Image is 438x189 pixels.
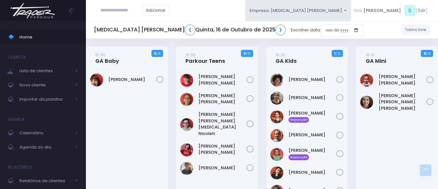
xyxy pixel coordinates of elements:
small: / 13 [336,52,340,56]
img: Alice Carrozza [90,73,103,86]
a: [PERSON_NAME] [PERSON_NAME] [198,73,246,86]
a: [PERSON_NAME] Reposição [289,147,337,160]
span: Importar da planilha [19,95,71,104]
img: Heloisa Frederico Mota [270,92,283,105]
strong: 5 [243,51,246,56]
h4: Clientes [8,51,26,64]
span: S [404,5,416,16]
span: Home [19,33,78,41]
img: Livia Baião Gomes [270,166,283,179]
img: Isabella Yamaguchi [270,110,283,123]
a: Treino livre [401,25,430,35]
div: Escolher data: [94,23,363,38]
h5: [MEDICAL_DATA] [PERSON_NAME] Quinta, 16 de Outubro de 2025 [94,25,286,35]
a: [PERSON_NAME] [289,169,337,176]
a: Sair [418,7,426,14]
img: Giulia Coelho Mariano [270,73,283,86]
span: Reposição [289,154,309,160]
a: [PERSON_NAME] [289,132,337,138]
span: Agenda do dia [19,143,71,151]
a: ❯ [276,25,286,35]
a: [PERSON_NAME] [PERSON_NAME][MEDICAL_DATA] Nicoleti [198,111,246,137]
strong: 8 [424,51,426,56]
a: 16:30GA Kids [276,51,297,64]
a: Adicionar [143,5,169,16]
img: Lucas figueiredo guedes [180,162,193,175]
a: [PERSON_NAME] Reposição [289,110,337,123]
a: 15:30GA Baby [95,51,119,64]
small: 16:30 [276,52,286,58]
img: Anna Helena Roque Silva [180,74,193,87]
small: 16:31 [366,52,374,58]
a: 16:30Parkour Teens [185,51,225,64]
img: Maria Cecília Menezes Rodrigues [360,74,373,87]
small: 16:30 [185,52,195,58]
a: [PERSON_NAME] [289,76,337,83]
a: [PERSON_NAME] [289,94,337,101]
img: Larissa Yamaguchi [270,148,283,161]
span: [PERSON_NAME] [363,7,401,14]
span: Olá, [354,7,362,14]
small: / 10 [246,52,250,56]
a: [PERSON_NAME] [PERSON_NAME] [379,73,427,86]
a: ❮ [185,25,195,35]
a: [PERSON_NAME] [PERSON_NAME] [198,93,246,105]
img: Maria Helena Coelho Mariano [360,96,373,109]
a: [PERSON_NAME] [198,165,246,171]
a: [PERSON_NAME] [PERSON_NAME] [198,143,246,156]
a: 16:31GA Mini [366,51,386,64]
small: 15:30 [95,52,105,58]
h4: Relatórios [8,161,32,174]
span: Relatórios de clientes [19,177,71,185]
h4: Agenda [8,113,25,126]
img: Anna Júlia Roque Silva [180,93,193,106]
span: Lista de clientes [19,67,71,75]
a: [PERSON_NAME] [108,76,156,83]
span: Novo cliente [19,81,71,89]
strong: 5 [154,51,156,56]
div: [ ] [351,3,430,18]
span: Calendário [19,129,71,137]
img: Lorena mie sato ayres [180,143,193,156]
small: / 10 [426,52,431,56]
a: [PERSON_NAME] [PERSON_NAME] [PERSON_NAME] [379,93,427,112]
img: João Vitor Fontan Nicoleti [180,118,193,131]
small: / 6 [156,52,160,56]
strong: 1 [334,51,336,56]
span: Reposição [289,117,309,123]
img: Lara Prado Pfefer [270,129,283,142]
